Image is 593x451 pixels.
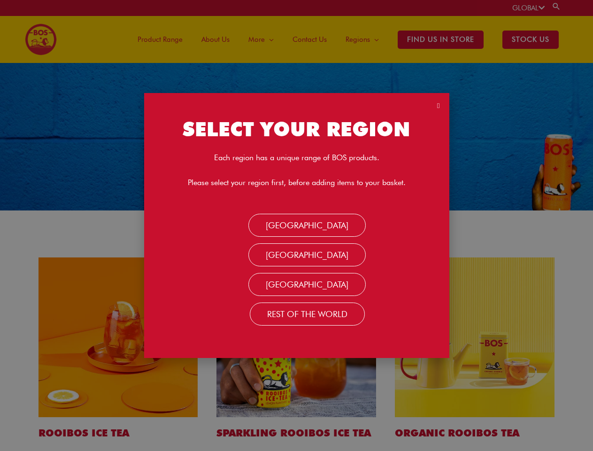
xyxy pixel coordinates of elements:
[248,214,366,236] a: [GEOGRAPHIC_DATA]
[248,243,366,266] a: [GEOGRAPHIC_DATA]
[154,219,440,320] nav: Menu
[154,152,440,163] p: Each region has a unique range of BOS products.
[437,102,439,109] a: Close
[154,117,440,142] h2: SELECT YOUR REGION
[154,177,440,188] p: Please select your region first, before adding items to your basket.
[250,303,365,325] a: Rest Of the World
[248,273,366,295] a: [GEOGRAPHIC_DATA]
